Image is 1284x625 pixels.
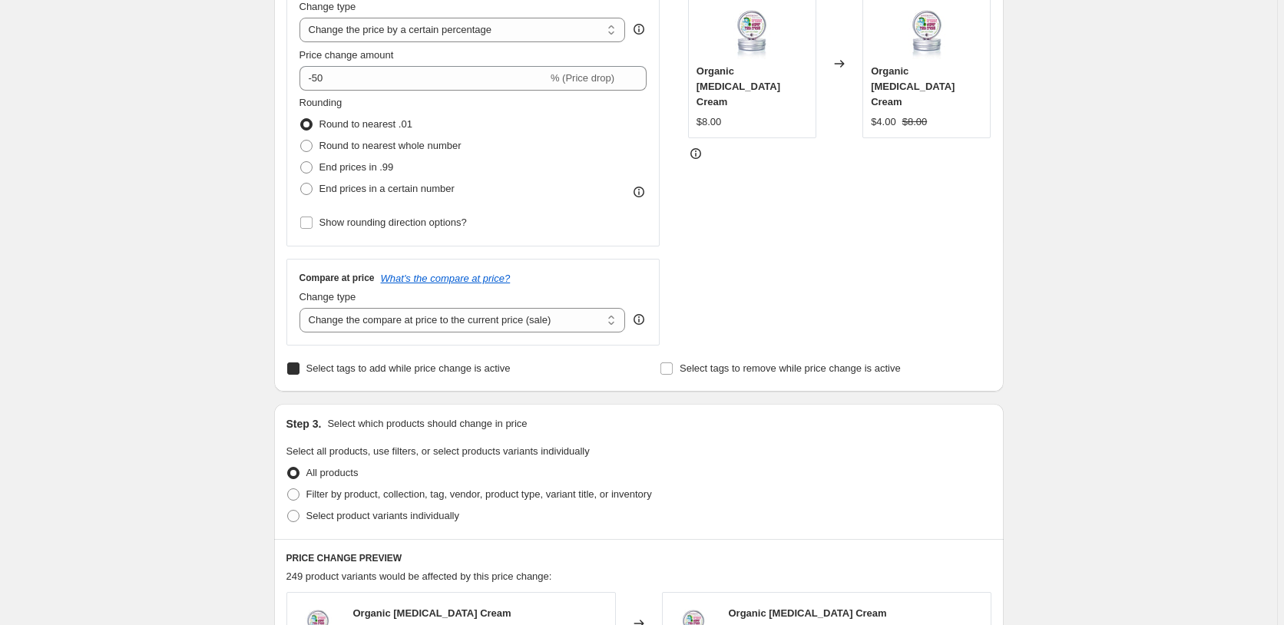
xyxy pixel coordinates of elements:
[631,312,647,327] div: help
[551,72,614,84] span: % (Price drop)
[306,488,652,500] span: Filter by product, collection, tag, vendor, product type, variant title, or inventory
[299,49,394,61] span: Price change amount
[319,217,467,228] span: Show rounding direction options?
[902,114,928,130] strike: $8.00
[286,570,552,582] span: 249 product variants would be affected by this price change:
[306,362,511,374] span: Select tags to add while price change is active
[697,65,780,107] span: Organic [MEDICAL_DATA] Cream
[286,552,991,564] h6: PRICE CHANGE PREVIEW
[299,97,343,108] span: Rounding
[286,445,590,457] span: Select all products, use filters, or select products variants individually
[680,362,901,374] span: Select tags to remove while price change is active
[299,66,548,91] input: -15
[381,273,511,284] button: What's the compare at price?
[871,65,955,107] span: Organic [MEDICAL_DATA] Cream
[871,114,896,130] div: $4.00
[299,1,356,12] span: Change type
[327,416,527,432] p: Select which products should change in price
[631,21,647,37] div: help
[319,118,412,130] span: Round to nearest .01
[306,467,359,478] span: All products
[306,510,459,521] span: Select product variants individually
[319,161,394,173] span: End prices in .99
[319,183,455,194] span: End prices in a certain number
[299,291,356,303] span: Change type
[697,114,722,130] div: $8.00
[729,607,887,619] span: Organic [MEDICAL_DATA] Cream
[319,140,462,151] span: Round to nearest whole number
[286,416,322,432] h2: Step 3.
[299,272,375,284] h3: Compare at price
[353,607,511,619] span: Organic [MEDICAL_DATA] Cream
